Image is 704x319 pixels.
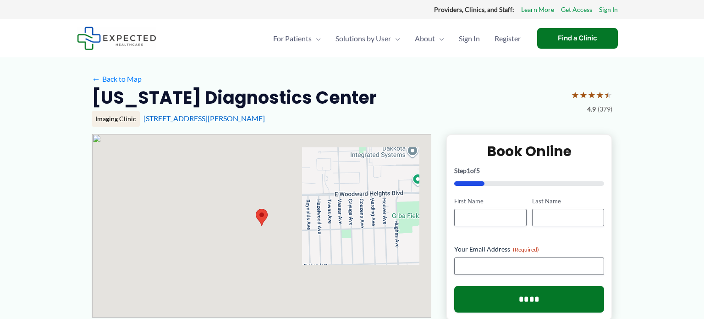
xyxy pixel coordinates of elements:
[454,197,526,206] label: First Name
[513,246,539,253] span: (Required)
[537,28,618,49] a: Find a Clinic
[328,22,407,55] a: Solutions by UserMenu Toggle
[587,103,596,115] span: 4.9
[579,86,588,103] span: ★
[454,142,604,160] h2: Book Online
[391,22,400,55] span: Menu Toggle
[596,86,604,103] span: ★
[588,86,596,103] span: ★
[599,4,618,16] a: Sign In
[604,86,612,103] span: ★
[571,86,579,103] span: ★
[454,168,604,174] p: Step of
[487,22,528,55] a: Register
[476,167,480,174] span: 5
[561,4,592,16] a: Get Access
[495,22,521,55] span: Register
[532,197,604,206] label: Last Name
[459,22,480,55] span: Sign In
[454,245,604,254] label: Your Email Address
[143,114,265,123] a: [STREET_ADDRESS][PERSON_NAME]
[312,22,321,55] span: Menu Toggle
[335,22,391,55] span: Solutions by User
[77,27,156,50] img: Expected Healthcare Logo - side, dark font, small
[266,22,528,55] nav: Primary Site Navigation
[451,22,487,55] a: Sign In
[598,103,612,115] span: (379)
[92,111,140,127] div: Imaging Clinic
[92,86,377,109] h2: [US_STATE] Diagnostics Center
[407,22,451,55] a: AboutMenu Toggle
[266,22,328,55] a: For PatientsMenu Toggle
[92,74,100,83] span: ←
[434,6,514,13] strong: Providers, Clinics, and Staff:
[92,72,142,86] a: ←Back to Map
[273,22,312,55] span: For Patients
[467,167,470,174] span: 1
[521,4,554,16] a: Learn More
[415,22,435,55] span: About
[435,22,444,55] span: Menu Toggle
